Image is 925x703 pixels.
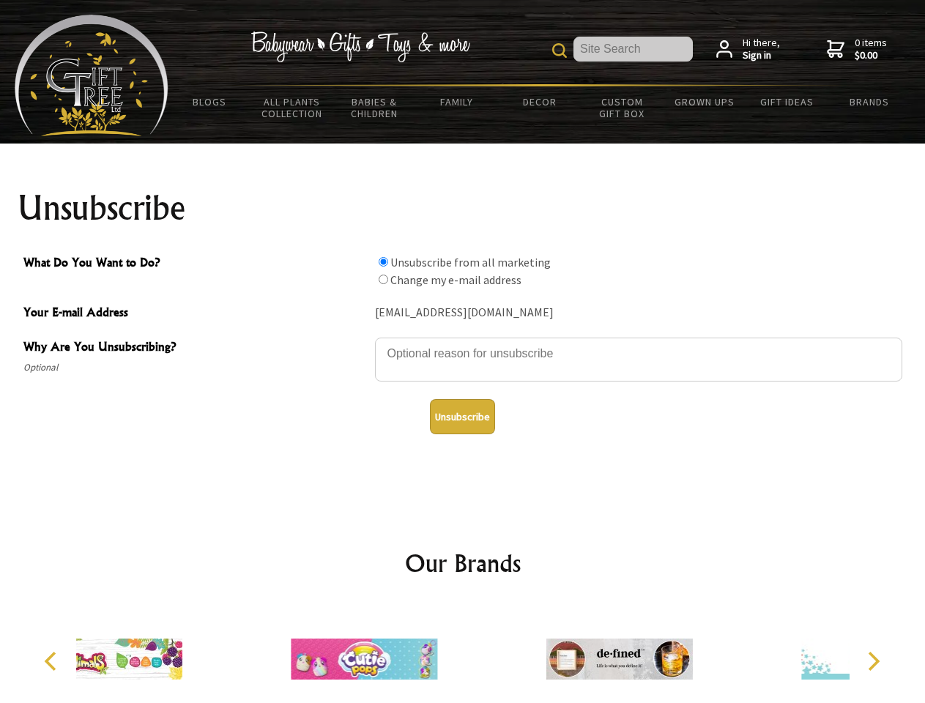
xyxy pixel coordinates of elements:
[375,338,902,382] textarea: Why Are You Unsubscribing?
[250,31,470,62] img: Babywear - Gifts - Toys & more
[251,86,334,129] a: All Plants Collection
[23,303,368,324] span: Your E-mail Address
[581,86,664,129] a: Custom Gift Box
[552,43,567,58] img: product search
[168,86,251,117] a: BLOGS
[430,399,495,434] button: Unsubscribe
[663,86,746,117] a: Grown Ups
[746,86,828,117] a: Gift Ideas
[573,37,693,62] input: Site Search
[375,302,902,324] div: [EMAIL_ADDRESS][DOMAIN_NAME]
[390,255,551,269] label: Unsubscribe from all marketing
[416,86,499,117] a: Family
[498,86,581,117] a: Decor
[29,546,896,581] h2: Our Brands
[828,86,911,117] a: Brands
[18,190,908,226] h1: Unsubscribe
[333,86,416,129] a: Babies & Children
[716,37,780,62] a: Hi there,Sign in
[827,37,887,62] a: 0 items$0.00
[23,338,368,359] span: Why Are You Unsubscribing?
[390,272,521,287] label: Change my e-mail address
[379,257,388,267] input: What Do You Want to Do?
[379,275,388,284] input: What Do You Want to Do?
[855,49,887,62] strong: $0.00
[15,15,168,136] img: Babyware - Gifts - Toys and more...
[23,253,368,275] span: What Do You Want to Do?
[857,645,889,677] button: Next
[743,37,780,62] span: Hi there,
[37,645,69,677] button: Previous
[23,359,368,376] span: Optional
[743,49,780,62] strong: Sign in
[855,36,887,62] span: 0 items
